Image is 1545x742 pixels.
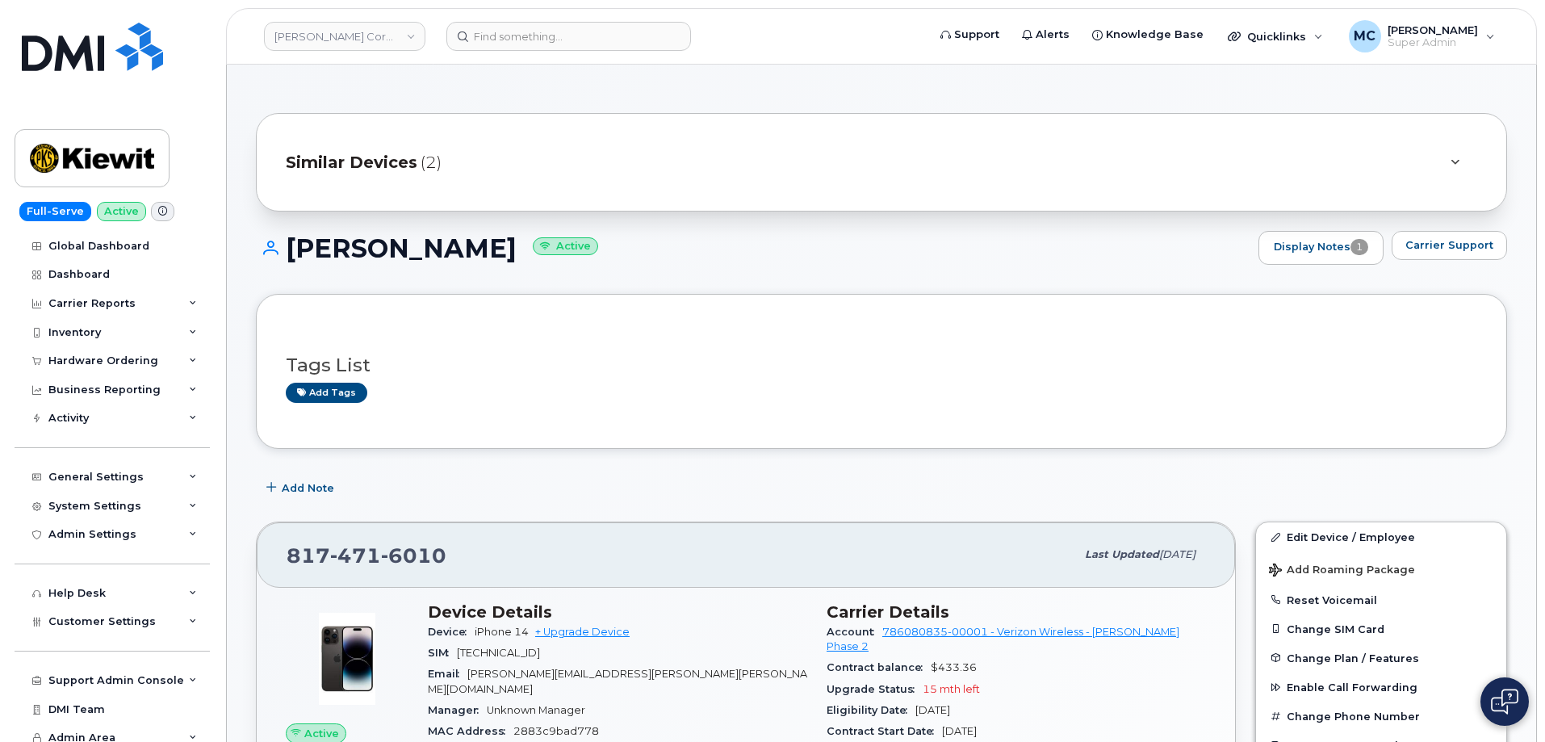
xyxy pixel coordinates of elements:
[428,626,475,638] span: Device
[256,234,1250,262] h1: [PERSON_NAME]
[428,602,807,622] h3: Device Details
[299,610,396,707] img: image20231002-3703462-njx0qo.jpeg
[942,725,977,737] span: [DATE]
[428,647,457,659] span: SIM
[1269,564,1415,579] span: Add Roaming Package
[1256,585,1506,614] button: Reset Voicemail
[421,151,442,174] span: (2)
[286,383,367,403] a: Add tags
[428,668,467,680] span: Email
[1287,681,1417,694] span: Enable Call Forwarding
[487,704,585,716] span: Unknown Manager
[428,668,807,694] span: [PERSON_NAME][EMAIL_ADDRESS][PERSON_NAME][PERSON_NAME][DOMAIN_NAME]
[513,725,599,737] span: 2883c9bad778
[1258,231,1384,265] a: Display Notes1
[330,543,381,568] span: 471
[1256,643,1506,673] button: Change Plan / Features
[915,704,950,716] span: [DATE]
[282,480,334,496] span: Add Note
[1256,552,1506,585] button: Add Roaming Package
[1256,673,1506,702] button: Enable Call Forwarding
[1491,689,1518,715] img: Open chat
[1350,239,1368,255] span: 1
[428,704,487,716] span: Manager
[381,543,446,568] span: 6010
[287,543,446,568] span: 817
[1256,522,1506,551] a: Edit Device / Employee
[533,237,598,256] small: Active
[827,661,931,673] span: Contract balance
[1392,231,1507,260] button: Carrier Support
[304,726,339,741] span: Active
[1405,237,1493,253] span: Carrier Support
[827,626,882,638] span: Account
[1256,614,1506,643] button: Change SIM Card
[923,683,980,695] span: 15 mth left
[1159,548,1195,560] span: [DATE]
[827,626,1179,652] a: 786080835-00001 - Verizon Wireless - [PERSON_NAME] Phase 2
[256,473,348,502] button: Add Note
[535,626,630,638] a: + Upgrade Device
[286,151,417,174] span: Similar Devices
[827,683,923,695] span: Upgrade Status
[457,647,540,659] span: [TECHNICAL_ID]
[827,704,915,716] span: Eligibility Date
[931,661,977,673] span: $433.36
[1287,652,1419,664] span: Change Plan / Features
[827,725,942,737] span: Contract Start Date
[1256,702,1506,731] button: Change Phone Number
[475,626,529,638] span: iPhone 14
[827,602,1206,622] h3: Carrier Details
[286,355,1477,375] h3: Tags List
[428,725,513,737] span: MAC Address
[1085,548,1159,560] span: Last updated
